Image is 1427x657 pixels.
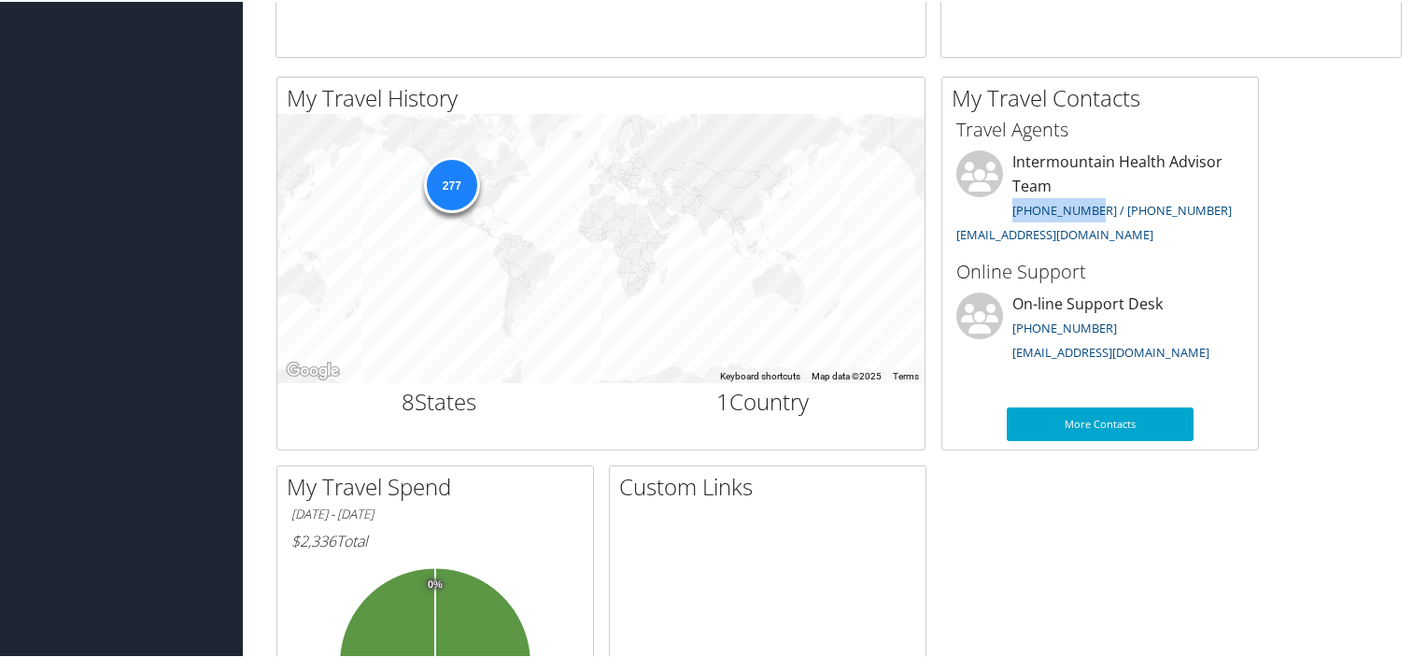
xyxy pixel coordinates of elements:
h2: States [291,384,587,416]
a: [PHONE_NUMBER] [1012,318,1117,335]
h6: [DATE] - [DATE] [291,504,579,521]
h6: Total [291,529,579,550]
a: [EMAIL_ADDRESS][DOMAIN_NAME] [956,224,1153,241]
h2: My Travel Contacts [952,80,1258,112]
li: Intermountain Health Advisor Team [947,149,1253,249]
h2: Country [615,384,911,416]
span: $2,336 [291,529,336,550]
h3: Travel Agents [956,115,1244,141]
a: Terms (opens in new tab) [893,369,919,379]
a: Open this area in Google Maps (opens a new window) [282,357,344,381]
h2: My Travel History [287,80,925,112]
img: Google [282,357,344,381]
span: 1 [716,384,729,415]
a: [PHONE_NUMBER] / [PHONE_NUMBER] [1012,200,1232,217]
span: 8 [402,384,415,415]
h3: Online Support [956,257,1244,283]
h2: My Travel Spend [287,469,593,501]
a: [EMAIL_ADDRESS][DOMAIN_NAME] [1012,342,1209,359]
span: Map data ©2025 [812,369,882,379]
a: More Contacts [1007,406,1194,439]
h2: Custom Links [619,469,925,501]
button: Keyboard shortcuts [720,368,800,381]
li: On-line Support Desk [947,291,1253,367]
tspan: 0% [428,578,443,589]
div: 277 [423,155,479,211]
